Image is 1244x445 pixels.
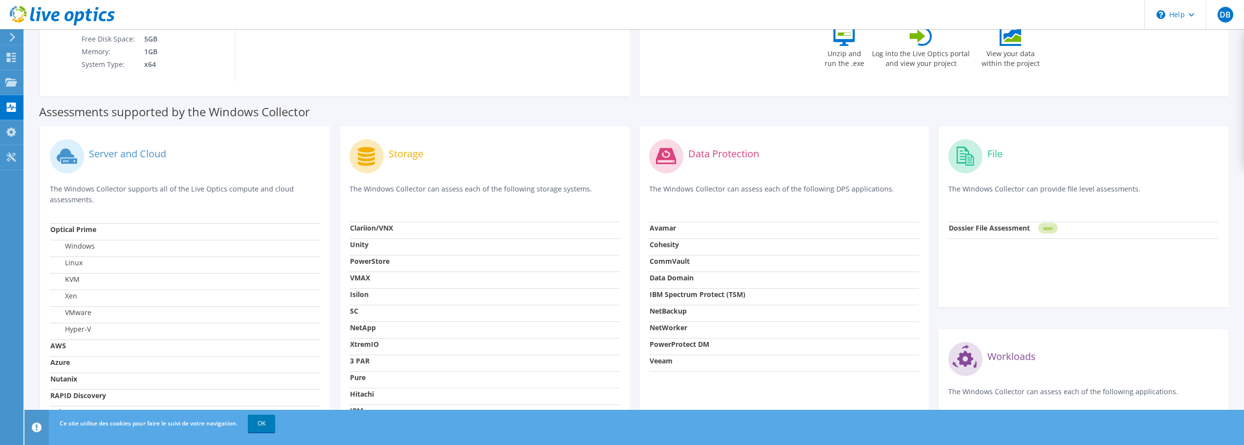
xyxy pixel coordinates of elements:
[50,258,83,268] label: Linux
[350,323,376,332] strong: NetApp
[349,184,620,204] p: The Windows Collector can assess each of the following storage systems.
[50,341,66,350] strong: AWS
[39,107,310,117] label: Assessments supported by the Windows Collector
[1043,226,1053,231] tspan: NEW!
[650,290,745,299] strong: IBM Spectrum Protect (TSM)
[650,240,679,249] strong: Cohesity
[50,241,95,251] label: Windows
[50,374,77,383] strong: Nutanix
[50,184,320,205] p: The Windows Collector supports all of the Live Optics compute and cloud assessments.
[81,33,137,45] td: Free Disk Space:
[350,256,390,266] strong: PowerStore
[688,149,759,159] label: Data Protection
[987,352,1036,361] label: Workloads
[350,373,366,382] strong: Pure
[649,184,919,204] p: The Windows Collector can assess each of the following DPS applications.
[650,323,687,332] strong: NetWorker
[81,58,137,71] td: System Type:
[650,273,694,282] strong: Data Domain
[650,223,676,233] strong: Avamar
[948,386,1219,406] p: The Windows Collector can assess each of the following applications.
[948,184,1219,204] p: The Windows Collector can provide file level assessments.
[137,33,206,45] td: 5GB
[987,149,1003,159] label: File
[975,46,1046,68] label: View your data within the project
[50,324,91,334] label: Hyper-V
[389,149,423,159] label: Storage
[1218,7,1233,22] span: DB
[350,406,363,415] strong: IBM
[350,339,379,349] strong: XtremIO
[50,291,77,301] label: Xen
[60,419,238,427] span: Ce site utilise des cookies pour faire le suivi de votre navigation.
[650,339,709,349] strong: PowerProtect DM
[350,389,374,399] strong: Hitachi
[81,45,137,58] td: Memory:
[89,149,166,159] label: Server and Cloud
[50,391,106,400] strong: RAPID Discovery
[50,407,89,417] strong: Kubernetes
[650,256,690,266] strong: CommVault
[50,308,91,318] label: VMware
[248,415,275,432] a: OK
[50,225,96,234] strong: Optical Prime
[350,356,370,365] strong: 3 PAR
[350,273,370,282] strong: VMAX
[350,306,358,316] strong: SC
[50,358,70,367] strong: Azure
[350,290,369,299] strong: Isilon
[137,58,206,71] td: x64
[137,45,206,58] td: 1GB
[50,275,80,284] label: KVM
[822,46,867,68] label: Unzip and run the .exe
[650,356,673,365] strong: Veeam
[872,46,970,68] label: Log into the Live Optics portal and view your project
[949,223,1030,233] strong: Dossier File Assessment
[350,223,393,233] strong: Clariion/VNX
[650,306,687,316] strong: NetBackup
[350,240,369,249] strong: Unity
[1157,10,1165,19] svg: \n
